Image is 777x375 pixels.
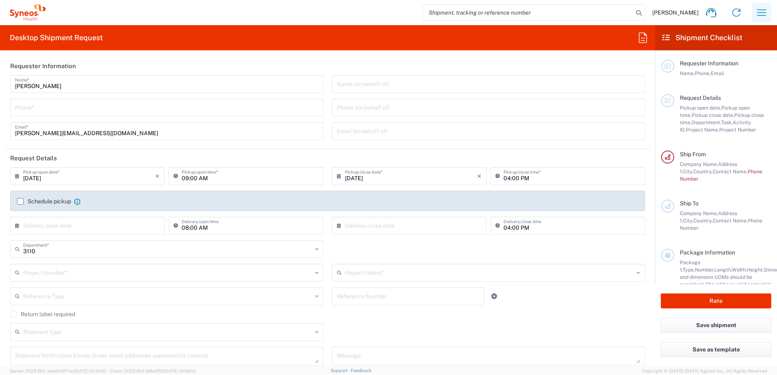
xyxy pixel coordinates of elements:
span: Number, [695,267,714,273]
span: Company Name, [680,161,718,167]
button: Rate [661,293,771,308]
span: Height, [747,267,764,273]
span: Phone, [695,70,711,76]
span: Project Name, [686,127,719,133]
span: [PERSON_NAME] [652,9,699,16]
span: Length, [714,267,732,273]
span: Server: 2025.18.0-a0edd1917ac [10,369,106,373]
i: × [155,170,160,183]
a: Add Reference [488,291,500,302]
span: Company Name, [680,210,718,216]
input: Shipment, tracking or reference number [423,5,633,20]
span: Email [711,70,724,76]
span: Ship To [680,200,699,207]
span: Request Details [680,95,721,101]
span: Client: 2025.18.0-198a450 [110,369,195,373]
a: Support [331,368,351,373]
span: Name, [680,70,695,76]
span: City, [683,168,693,175]
span: Contact Name, [713,218,748,224]
h2: Desktop Shipment Request [10,33,103,43]
span: Task, [721,119,733,125]
span: Pickup close date, [692,112,734,118]
span: Contact Name, [713,168,748,175]
span: Country, [693,168,713,175]
span: Pickup open date, [680,105,721,111]
label: Return label required [10,311,75,317]
button: Save shipment [661,318,771,333]
span: Package 1: [680,259,701,273]
span: Should have valid content(s) [705,281,771,287]
span: [DATE] 10:10:00 [74,369,106,373]
span: City, [683,218,693,224]
span: Type, [683,267,695,273]
span: Copyright © [DATE]-[DATE] Agistix Inc., All Rights Reserved [642,367,767,375]
span: [DATE] 10:06:13 [164,369,195,373]
h2: Shipment Checklist [662,33,742,43]
span: Requester Information [680,60,738,67]
button: Save as template [661,342,771,357]
i: × [477,170,482,183]
label: Schedule pickup [17,198,71,205]
span: Department, [692,119,721,125]
h2: Request Details [10,154,57,162]
a: Feedback [351,368,371,373]
span: Country, [693,218,713,224]
span: Package Information [680,249,735,256]
span: Ship From [680,151,706,157]
h2: Requester Information [10,62,76,70]
span: Width, [732,267,747,273]
span: Project Number [719,127,756,133]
